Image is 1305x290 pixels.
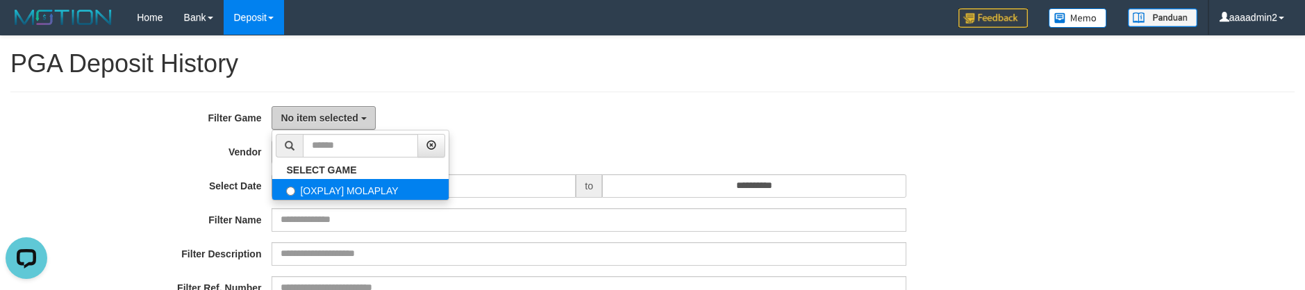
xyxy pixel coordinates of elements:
img: MOTION_logo.png [10,7,116,28]
input: [OXPLAY] MOLAPLAY [286,187,295,196]
img: Button%20Memo.svg [1049,8,1107,28]
img: Feedback.jpg [958,8,1028,28]
h1: PGA Deposit History [10,50,1295,78]
img: panduan.png [1128,8,1197,27]
a: SELECT GAME [272,161,449,179]
b: SELECT GAME [286,164,356,176]
label: [OXPLAY] MOLAPLAY [272,179,449,200]
span: to [576,174,602,198]
span: No item selected [281,112,358,123]
button: Open LiveChat chat widget [6,6,47,47]
button: No item selected [272,106,375,130]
